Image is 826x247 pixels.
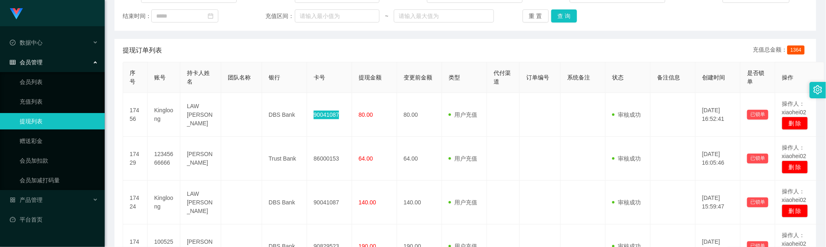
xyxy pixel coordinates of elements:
span: ~ [379,12,394,20]
span: 操作人：xiaohei02 [782,188,806,203]
span: 用户充值 [449,199,477,206]
span: 用户充值 [449,155,477,162]
span: 充值区间： [265,12,295,20]
td: 90041087 [307,181,352,224]
span: 代付渠道 [494,70,511,85]
span: 用户充值 [449,111,477,118]
span: 审核成功 [612,111,641,118]
button: 查 询 [551,9,577,23]
span: 操作人：xiaohei02 [782,100,806,116]
button: 已锁单 [747,110,768,120]
span: 卡号 [314,74,325,81]
span: 序号 [130,70,135,85]
i: 图标: setting [813,85,822,94]
img: logo.9652507e.png [10,8,23,20]
td: [PERSON_NAME] [180,137,221,181]
span: 持卡人姓名 [187,70,210,85]
i: 图标: appstore-o [10,197,16,203]
button: 已锁单 [747,154,768,163]
td: LAW [PERSON_NAME] [180,181,221,224]
span: 备注信息 [657,74,680,81]
td: DBS Bank [262,93,307,137]
span: 订单编号 [526,74,549,81]
span: 审核成功 [612,199,641,206]
td: 86000153 [307,137,352,181]
span: 产品管理 [10,197,43,203]
td: [DATE] 16:52:41 [696,93,741,137]
i: 图标: check-circle-o [10,40,16,45]
span: 系统备注 [567,74,590,81]
span: 银行 [269,74,280,81]
a: 会员加扣款 [20,152,98,169]
td: 17429 [123,137,148,181]
td: 80.00 [397,93,442,137]
button: 删 除 [782,117,808,130]
a: 充值列表 [20,93,98,110]
span: 创建时间 [702,74,725,81]
td: Trust Bank [262,137,307,181]
span: 140.00 [359,199,376,206]
span: 操作人：xiaohei02 [782,144,806,159]
span: 审核成功 [612,155,641,162]
span: 变更前金额 [404,74,432,81]
td: 17424 [123,181,148,224]
div: 充值总金额： [753,45,808,55]
td: Kingloong [148,93,180,137]
td: 12345666666 [148,137,180,181]
span: 操作 [782,74,793,81]
button: 重 置 [523,9,549,23]
span: 是否锁单 [747,70,764,85]
td: [DATE] 16:05:46 [696,137,741,181]
td: [DATE] 15:59:47 [696,181,741,224]
button: 已锁单 [747,197,768,207]
td: 140.00 [397,181,442,224]
span: 会员管理 [10,59,43,66]
span: 1364 [787,45,805,54]
a: 提现列表 [20,113,98,129]
input: 请输入最大值为 [394,9,494,23]
td: 90041087 [307,93,352,137]
span: 状态 [612,74,624,81]
i: 图标: table [10,59,16,65]
span: 类型 [449,74,460,81]
span: 80.00 [359,111,373,118]
td: 17456 [123,93,148,137]
a: 会员列表 [20,74,98,90]
td: DBS Bank [262,181,307,224]
span: 结束时间： [123,12,151,20]
td: Kingloong [148,181,180,224]
button: 删 除 [782,204,808,218]
input: 请输入最小值为 [295,9,379,23]
a: 会员加减打码量 [20,172,98,188]
span: 提现订单列表 [123,45,162,55]
span: 64.00 [359,155,373,162]
i: 图标: calendar [208,13,213,19]
a: 图标: dashboard平台首页 [10,211,98,228]
a: 赠送彩金 [20,133,98,149]
span: 操作人：xiaohei02 [782,232,806,247]
span: 数据中心 [10,39,43,46]
span: 提现金额 [359,74,382,81]
button: 删 除 [782,161,808,174]
span: 团队名称 [228,74,251,81]
td: 64.00 [397,137,442,181]
td: LAW [PERSON_NAME] [180,93,221,137]
span: 账号 [154,74,166,81]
